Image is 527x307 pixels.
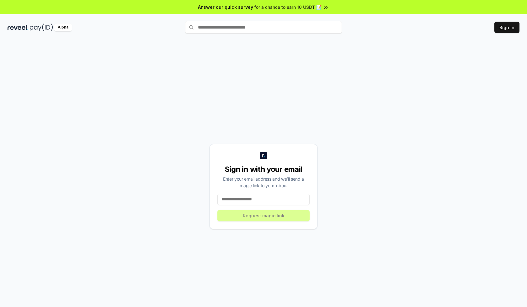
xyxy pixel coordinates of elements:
[8,24,29,31] img: reveel_dark
[30,24,53,31] img: pay_id
[54,24,72,31] div: Alpha
[217,164,310,174] div: Sign in with your email
[198,4,253,10] span: Answer our quick survey
[254,4,322,10] span: for a chance to earn 10 USDT 📝
[217,176,310,189] div: Enter your email address and we’ll send a magic link to your inbox.
[494,22,519,33] button: Sign In
[260,152,267,159] img: logo_small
